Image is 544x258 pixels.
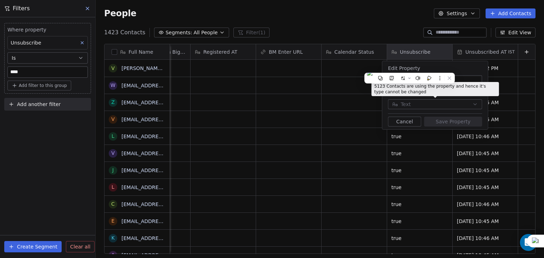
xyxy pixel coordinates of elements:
[401,101,410,108] span: Text
[388,99,482,109] button: Text
[424,117,482,127] button: Save Property
[374,83,496,95] p: 5123 Contacts are using the property and hence it's type cannot be changed
[388,65,420,71] span: Edit Property
[388,117,421,127] button: Cancel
